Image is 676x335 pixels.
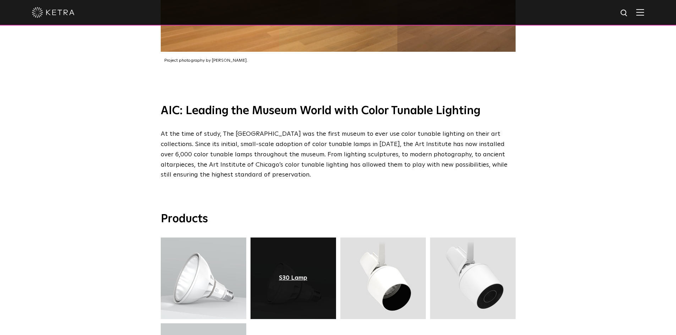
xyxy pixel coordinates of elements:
h3: Products [161,212,516,227]
a: S30 Lamp [279,275,307,282]
p: At the time of study, The [GEOGRAPHIC_DATA] was the first museum to ever use color tunable lighti... [161,129,512,180]
img: Hamburger%20Nav.svg [636,9,644,16]
img: ketra-logo-2019-white [32,7,75,18]
img: search icon [620,9,629,18]
span: Project photography by [PERSON_NAME]. [164,58,248,63]
h3: AIC: Leading the Museum World with Color Tunable Lighting [161,104,516,119]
